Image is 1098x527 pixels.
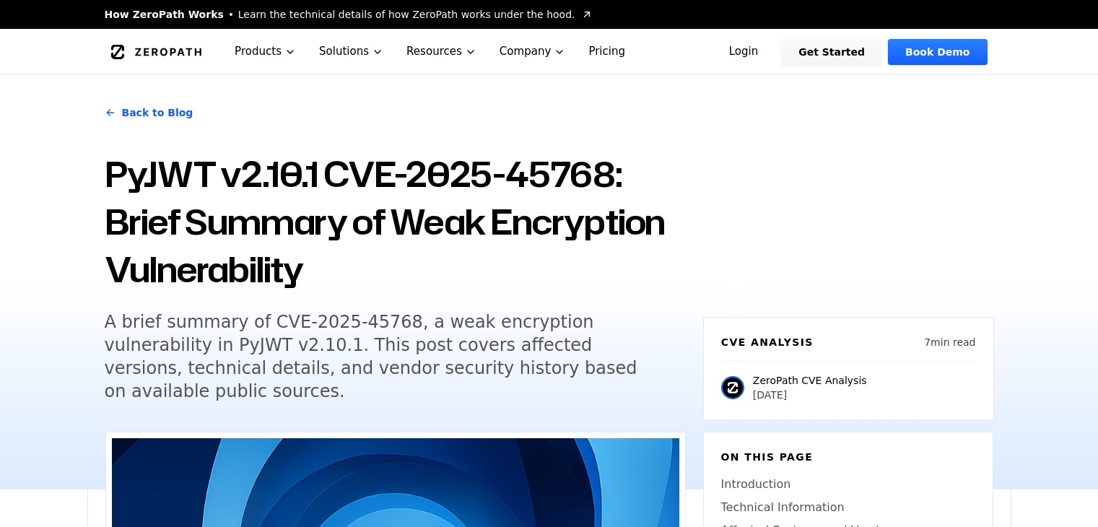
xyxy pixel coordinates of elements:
[753,373,867,388] p: ZeroPath CVE Analysis
[488,29,578,74] button: Company
[721,499,975,516] a: Technical Information
[924,335,975,349] p: 7 min read
[721,476,975,493] a: Introduction
[87,29,1011,74] nav: Global
[223,29,308,74] button: Products
[888,39,987,65] a: Book Demo
[105,7,224,22] span: How ZeroPath Works
[395,29,488,74] button: Resources
[308,29,395,74] button: Solutions
[721,335,814,349] h6: CVE Analysis
[105,310,659,403] h5: A brief summary of CVE-2025-45768, a weak encryption vulnerability in PyJWT v2.10.1. This post co...
[105,92,193,133] a: Back to Blog
[753,388,867,402] p: [DATE]
[712,39,776,65] a: Login
[105,150,686,293] h1: PyJWT v2.10.1 CVE-2025-45768: Brief Summary of Weak Encryption Vulnerability
[721,376,744,399] img: ZeroPath CVE Analysis
[105,7,593,22] a: How ZeroPath WorksLearn the technical details of how ZeroPath works under the hood.
[577,29,637,74] a: Pricing
[238,7,575,22] span: Learn the technical details of how ZeroPath works under the hood.
[781,39,882,65] a: Get Started
[721,450,975,464] h6: On this page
